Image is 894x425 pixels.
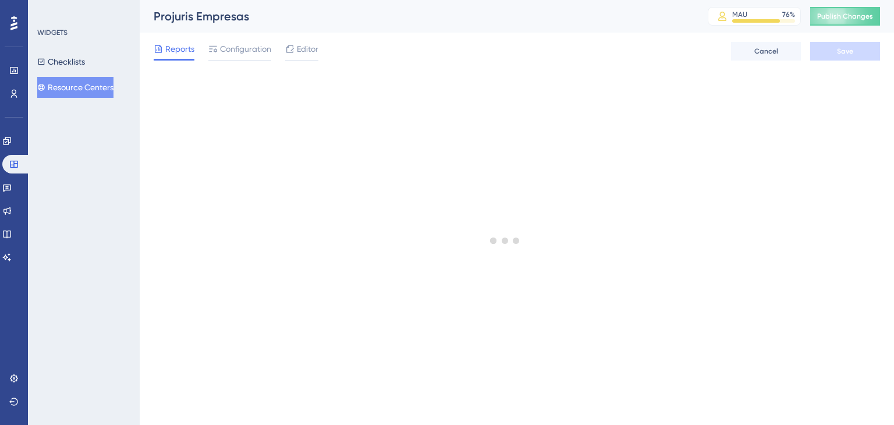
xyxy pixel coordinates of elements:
[37,51,85,72] button: Checklists
[754,47,778,56] span: Cancel
[37,77,113,98] button: Resource Centers
[154,8,679,24] div: Projuris Empresas
[810,42,880,61] button: Save
[731,42,801,61] button: Cancel
[37,28,68,37] div: WIDGETS
[837,47,853,56] span: Save
[810,7,880,26] button: Publish Changes
[220,42,271,56] span: Configuration
[817,12,873,21] span: Publish Changes
[782,10,795,19] div: 76 %
[297,42,318,56] span: Editor
[165,42,194,56] span: Reports
[845,379,880,414] iframe: UserGuiding AI Assistant Launcher
[732,10,747,19] div: MAU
